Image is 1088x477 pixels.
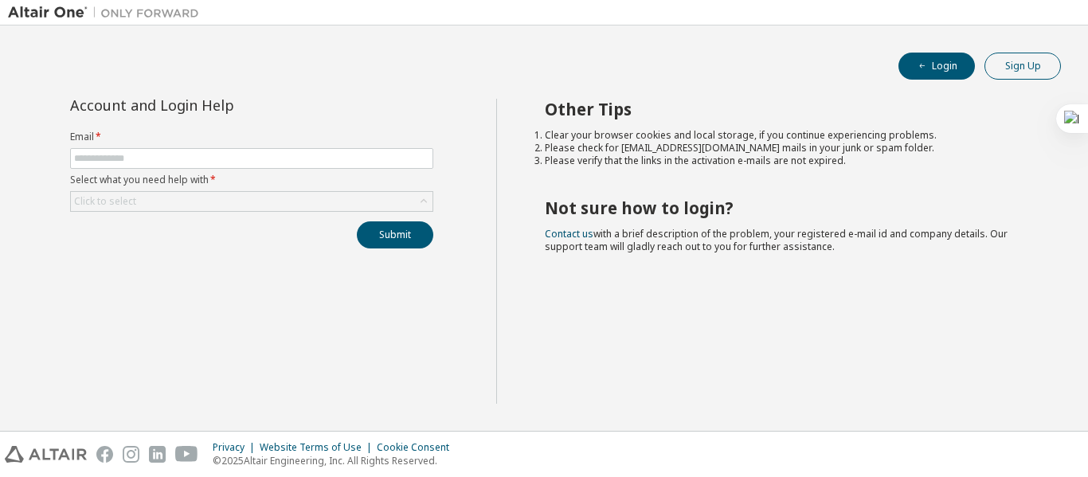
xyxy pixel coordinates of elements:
[71,192,432,211] div: Click to select
[545,129,1033,142] li: Clear your browser cookies and local storage, if you continue experiencing problems.
[70,174,433,186] label: Select what you need help with
[70,99,361,111] div: Account and Login Help
[149,446,166,463] img: linkedin.svg
[213,441,260,454] div: Privacy
[984,53,1061,80] button: Sign Up
[96,446,113,463] img: facebook.svg
[260,441,377,454] div: Website Terms of Use
[213,454,459,467] p: © 2025 Altair Engineering, Inc. All Rights Reserved.
[123,446,139,463] img: instagram.svg
[898,53,975,80] button: Login
[545,227,1008,253] span: with a brief description of the problem, your registered e-mail id and company details. Our suppo...
[545,227,593,240] a: Contact us
[545,142,1033,154] li: Please check for [EMAIL_ADDRESS][DOMAIN_NAME] mails in your junk or spam folder.
[175,446,198,463] img: youtube.svg
[74,195,136,208] div: Click to select
[545,197,1033,218] h2: Not sure how to login?
[545,154,1033,167] li: Please verify that the links in the activation e-mails are not expired.
[70,131,433,143] label: Email
[377,441,459,454] div: Cookie Consent
[357,221,433,248] button: Submit
[545,99,1033,119] h2: Other Tips
[5,446,87,463] img: altair_logo.svg
[8,5,207,21] img: Altair One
